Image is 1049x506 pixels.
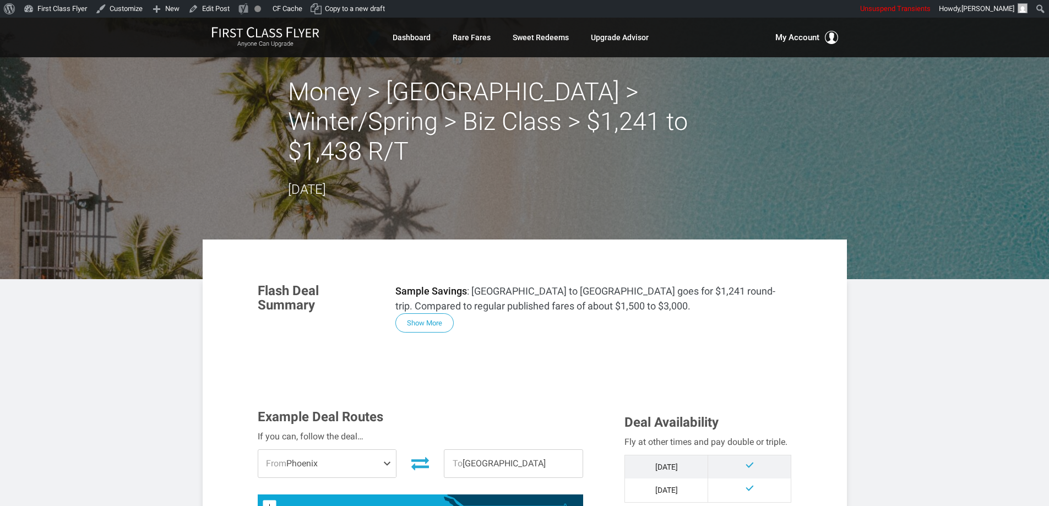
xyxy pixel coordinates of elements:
[591,28,649,47] a: Upgrade Advisor
[405,451,436,475] button: Invert Route Direction
[211,26,319,48] a: First Class FlyerAnyone Can Upgrade
[625,478,708,502] td: [DATE]
[513,28,569,47] a: Sweet Redeems
[288,182,326,197] time: [DATE]
[453,458,463,469] span: To
[860,4,931,13] span: Unsuspend Transients
[258,284,379,313] h3: Flash Deal Summary
[211,26,319,38] img: First Class Flyer
[625,455,708,478] td: [DATE]
[624,435,791,449] div: Fly at other times and pay double or triple.
[444,450,583,477] span: [GEOGRAPHIC_DATA]
[393,28,431,47] a: Dashboard
[266,458,286,469] span: From
[288,77,762,166] h2: Money > [GEOGRAPHIC_DATA] > Winter/Spring > Biz Class > $1,241 to $1,438 R/T
[775,31,819,44] span: My Account
[775,31,838,44] button: My Account
[395,285,467,297] strong: Sample Savings
[211,40,319,48] small: Anyone Can Upgrade
[395,313,454,333] button: Show More
[453,28,491,47] a: Rare Fares
[624,415,719,430] span: Deal Availability
[258,450,396,477] span: Phoenix
[961,4,1014,13] span: [PERSON_NAME]
[258,429,584,444] div: If you can, follow the deal…
[395,284,792,313] p: : [GEOGRAPHIC_DATA] to [GEOGRAPHIC_DATA] goes for $1,241 round-trip. Compared to regular publishe...
[258,409,383,425] span: Example Deal Routes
